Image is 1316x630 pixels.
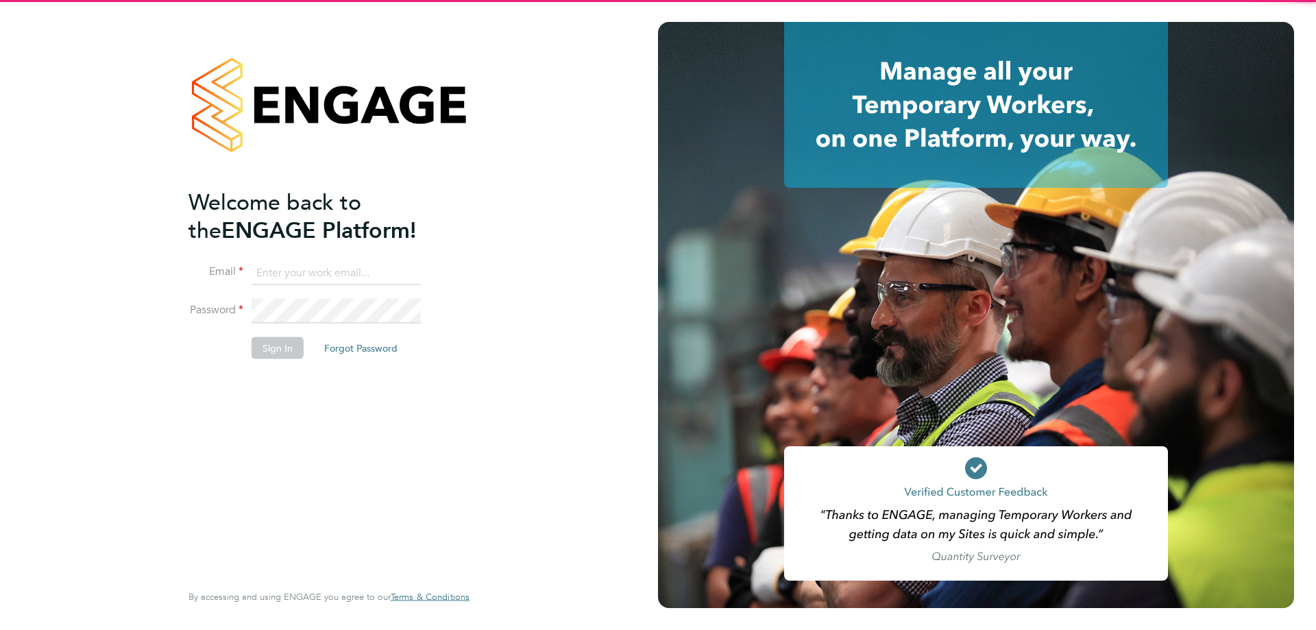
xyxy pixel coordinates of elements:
label: Email [188,265,243,279]
input: Enter your work email... [252,261,421,285]
h2: ENGAGE Platform! [188,188,456,244]
span: Welcome back to the [188,189,361,243]
button: Forgot Password [313,337,409,359]
a: Terms & Conditions [391,592,470,603]
button: Sign In [252,337,304,359]
span: Terms & Conditions [391,591,470,603]
span: By accessing and using ENGAGE you agree to our [188,591,470,603]
label: Password [188,303,243,317]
